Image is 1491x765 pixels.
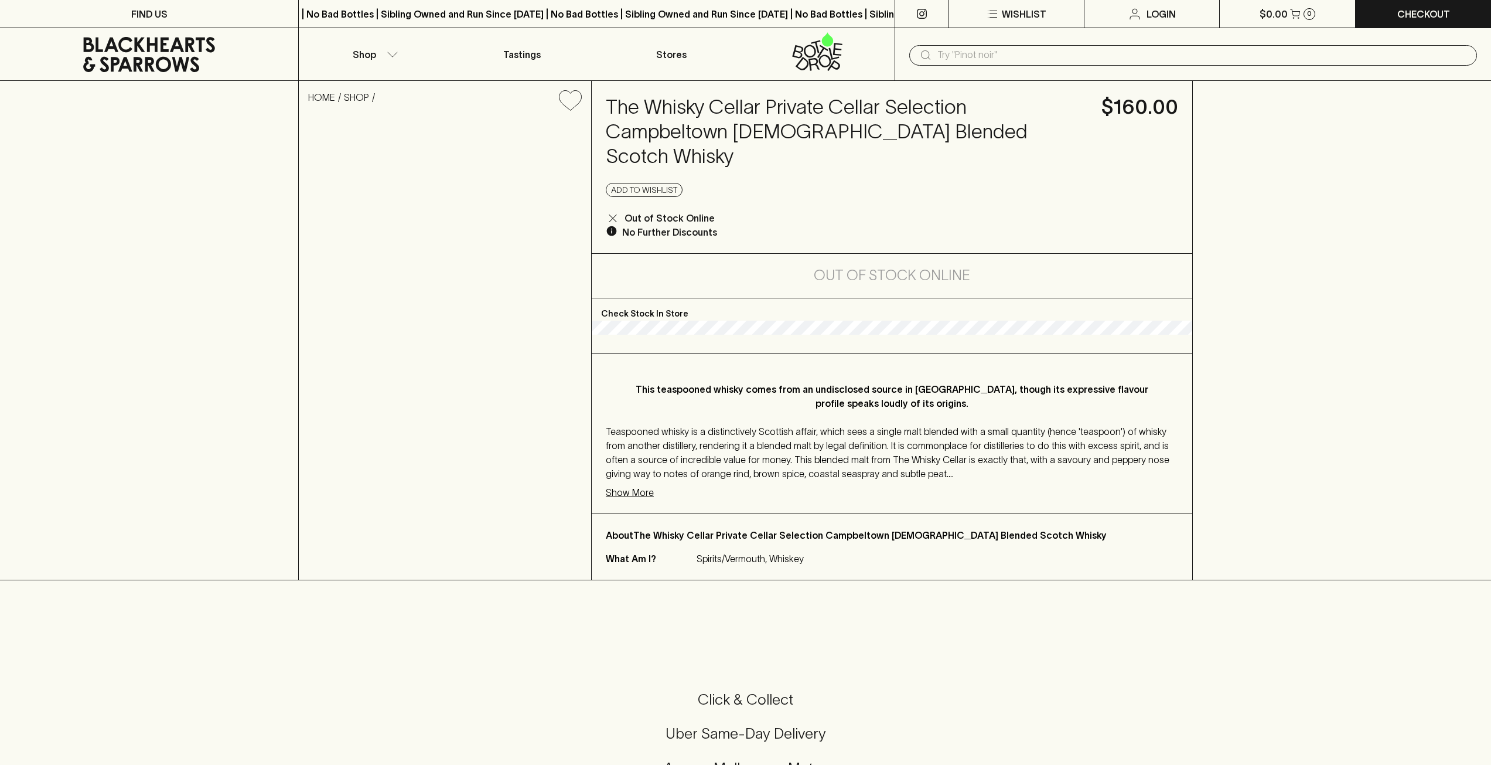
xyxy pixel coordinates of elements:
[814,266,970,285] h5: Out of Stock Online
[554,86,586,115] button: Add to wishlist
[656,47,687,62] p: Stores
[14,724,1477,743] h5: Uber Same-Day Delivery
[299,120,591,580] img: 27483.png
[606,183,683,197] button: Add to wishlist
[344,92,369,103] a: SHOP
[1101,95,1178,120] h4: $160.00
[308,92,335,103] a: HOME
[353,47,376,62] p: Shop
[1307,11,1312,17] p: 0
[606,95,1087,169] h4: The Whisky Cellar Private Cellar Selection Campbeltown [DEMOGRAPHIC_DATA] Blended Scotch Whisky
[606,424,1178,481] p: Teaspooned whisky is a distinctively Scottish affair, which sees a single malt blended with a sma...
[1002,7,1046,21] p: Wishlist
[592,298,1192,321] p: Check Stock In Store
[1147,7,1176,21] p: Login
[606,485,654,499] p: Show More
[1397,7,1450,21] p: Checkout
[606,528,1178,542] p: About The Whisky Cellar Private Cellar Selection Campbeltown [DEMOGRAPHIC_DATA] Blended Scotch Wh...
[1260,7,1288,21] p: $0.00
[937,46,1468,64] input: Try "Pinot noir"
[625,211,715,225] p: Out of Stock Online
[299,28,448,80] button: Shop
[697,552,804,566] p: Spirits/Vermouth, Whiskey
[448,28,596,80] a: Tastings
[606,552,694,566] p: What Am I?
[597,28,746,80] a: Stores
[503,47,541,62] p: Tastings
[622,225,717,239] p: No Further Discounts
[131,7,168,21] p: FIND US
[629,382,1155,410] p: This teaspooned whisky comes from an undisclosed source in [GEOGRAPHIC_DATA], though its expressi...
[14,690,1477,709] h5: Click & Collect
